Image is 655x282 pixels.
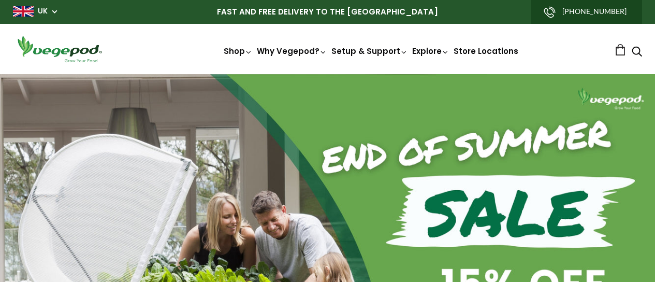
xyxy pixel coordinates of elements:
[331,46,408,57] a: Setup & Support
[454,46,518,57] a: Store Locations
[13,34,106,64] img: Vegepod
[632,47,642,58] a: Search
[224,46,253,57] a: Shop
[13,6,34,17] img: gb_large.png
[38,6,48,17] a: UK
[257,46,327,57] a: Why Vegepod?
[412,46,449,57] a: Explore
